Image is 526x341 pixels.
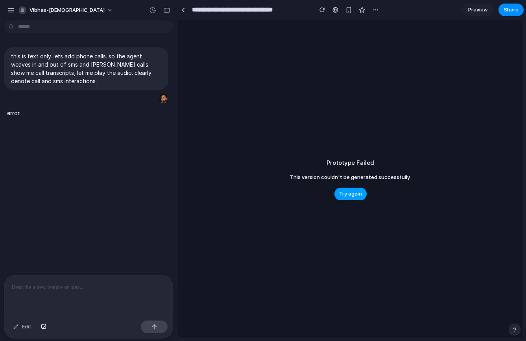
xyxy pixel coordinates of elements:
[7,109,20,117] p: error
[15,4,117,17] button: vibhas-[DEMOGRAPHIC_DATA]
[468,6,488,14] span: Preview
[327,158,374,168] h2: Prototype Failed
[339,190,362,198] span: Try again
[30,6,105,14] span: vibhas-[DEMOGRAPHIC_DATA]
[11,52,161,85] p: this is text only. lets add phone calls. so the agent weaves in and out of sms and [PERSON_NAME] ...
[334,188,367,200] button: Try again
[290,173,411,181] span: This version couldn't be generated successfully.
[504,6,519,14] span: Share
[498,4,524,16] button: Share
[462,4,494,16] a: Preview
